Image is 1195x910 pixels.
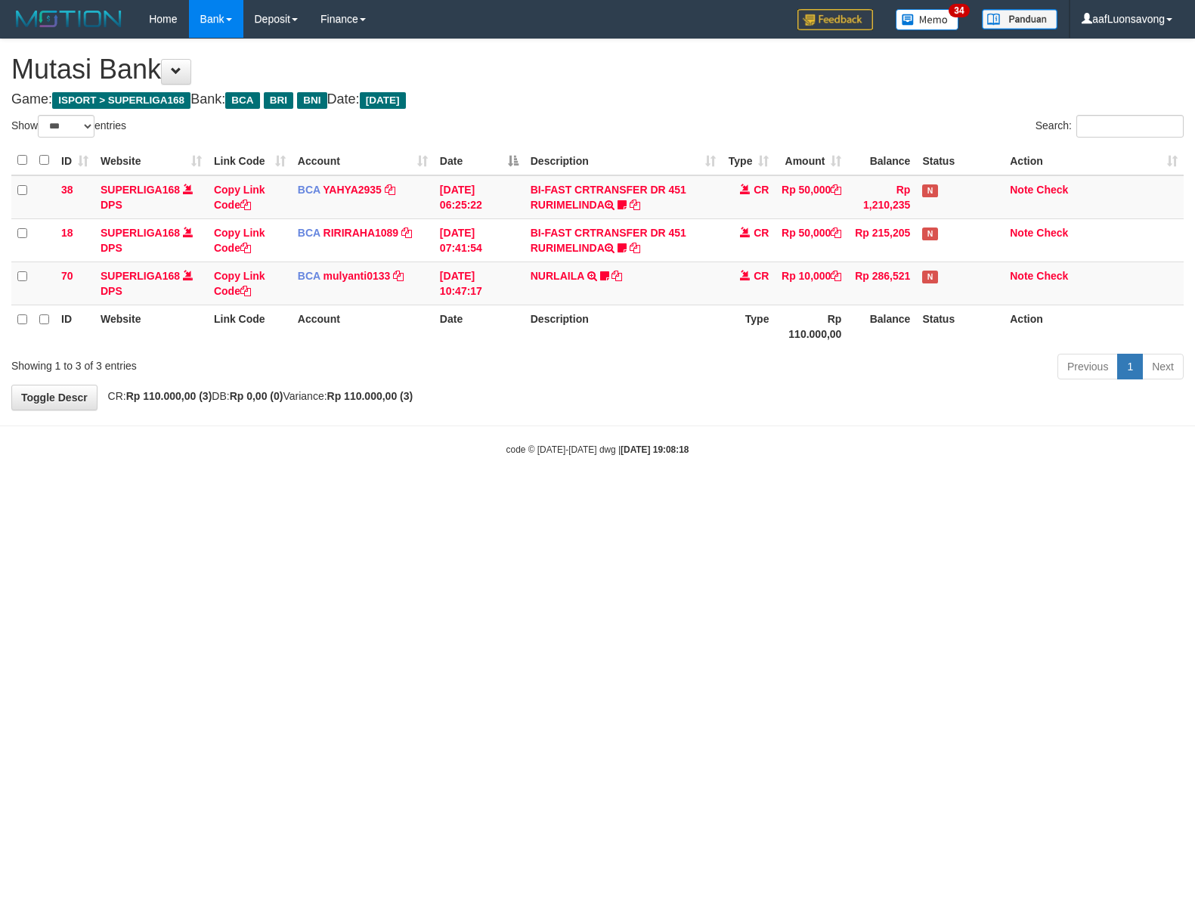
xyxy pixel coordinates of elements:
[525,305,723,348] th: Description
[101,227,180,239] a: SUPERLIGA168
[1036,184,1068,196] a: Check
[360,92,406,109] span: [DATE]
[94,146,208,175] th: Website: activate to sort column ascending
[1010,227,1033,239] a: Note
[775,175,847,219] td: Rp 50,000
[393,270,404,282] a: Copy mulyanti0133 to clipboard
[94,262,208,305] td: DPS
[896,9,959,30] img: Button%20Memo.svg
[11,115,126,138] label: Show entries
[11,54,1184,85] h1: Mutasi Bank
[775,305,847,348] th: Rp 110.000,00
[101,270,180,282] a: SUPERLIGA168
[434,146,525,175] th: Date: activate to sort column descending
[208,305,292,348] th: Link Code
[630,199,640,211] a: Copy BI-FAST CRTRANSFER DR 451 RURIMELINDA to clipboard
[11,352,487,373] div: Showing 1 to 3 of 3 entries
[11,92,1184,107] h4: Game: Bank: Date:
[922,184,937,197] span: Has Note
[61,227,73,239] span: 18
[230,390,283,402] strong: Rp 0,00 (0)
[722,305,775,348] th: Type
[208,146,292,175] th: Link Code: activate to sort column ascending
[434,175,525,219] td: [DATE] 06:25:22
[982,9,1057,29] img: panduan.png
[754,270,769,282] span: CR
[324,227,399,239] a: RIRIRAHA1089
[298,227,320,239] span: BCA
[531,270,584,282] a: NURLAILA
[292,305,434,348] th: Account
[775,262,847,305] td: Rp 10,000
[621,444,689,455] strong: [DATE] 19:08:18
[922,227,937,240] span: Has Note
[11,385,98,410] a: Toggle Descr
[298,184,320,196] span: BCA
[401,227,412,239] a: Copy RIRIRAHA1089 to clipboard
[385,184,395,196] a: Copy YAHYA2935 to clipboard
[434,262,525,305] td: [DATE] 10:47:17
[1004,305,1184,348] th: Action
[506,444,689,455] small: code © [DATE]-[DATE] dwg |
[434,305,525,348] th: Date
[55,305,94,348] th: ID
[1010,270,1033,282] a: Note
[126,390,212,402] strong: Rp 110.000,00 (3)
[11,8,126,30] img: MOTION_logo.png
[38,115,94,138] select: Showentries
[611,270,622,282] a: Copy NURLAILA to clipboard
[214,227,265,254] a: Copy Link Code
[214,270,265,297] a: Copy Link Code
[52,92,190,109] span: ISPORT > SUPERLIGA168
[847,305,916,348] th: Balance
[1036,270,1068,282] a: Check
[831,184,841,196] a: Copy Rp 50,000 to clipboard
[754,227,769,239] span: CR
[916,146,1004,175] th: Status
[1142,354,1184,379] a: Next
[1010,184,1033,196] a: Note
[847,146,916,175] th: Balance
[1076,115,1184,138] input: Search:
[297,92,327,109] span: BNI
[1004,146,1184,175] th: Action: activate to sort column ascending
[94,175,208,219] td: DPS
[323,184,382,196] a: YAHYA2935
[847,218,916,262] td: Rp 215,205
[797,9,873,30] img: Feedback.jpg
[434,218,525,262] td: [DATE] 07:41:54
[775,146,847,175] th: Amount: activate to sort column ascending
[101,390,413,402] span: CR: DB: Variance:
[922,271,937,283] span: Has Note
[847,175,916,219] td: Rp 1,210,235
[1036,227,1068,239] a: Check
[722,146,775,175] th: Type: activate to sort column ascending
[225,92,259,109] span: BCA
[949,4,969,17] span: 34
[630,242,640,254] a: Copy BI-FAST CRTRANSFER DR 451 RURIMELINDA to clipboard
[1057,354,1118,379] a: Previous
[292,146,434,175] th: Account: activate to sort column ascending
[61,270,73,282] span: 70
[1117,354,1143,379] a: 1
[1036,115,1184,138] label: Search:
[324,270,391,282] a: mulyanti0133
[525,175,723,219] td: BI-FAST CRTRANSFER DR 451 RURIMELINDA
[61,184,73,196] span: 38
[525,218,723,262] td: BI-FAST CRTRANSFER DR 451 RURIMELINDA
[831,270,841,282] a: Copy Rp 10,000 to clipboard
[55,146,94,175] th: ID: activate to sort column ascending
[775,218,847,262] td: Rp 50,000
[327,390,413,402] strong: Rp 110.000,00 (3)
[94,218,208,262] td: DPS
[916,305,1004,348] th: Status
[754,184,769,196] span: CR
[831,227,841,239] a: Copy Rp 50,000 to clipboard
[847,262,916,305] td: Rp 286,521
[214,184,265,211] a: Copy Link Code
[101,184,180,196] a: SUPERLIGA168
[525,146,723,175] th: Description: activate to sort column ascending
[264,92,293,109] span: BRI
[298,270,320,282] span: BCA
[94,305,208,348] th: Website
